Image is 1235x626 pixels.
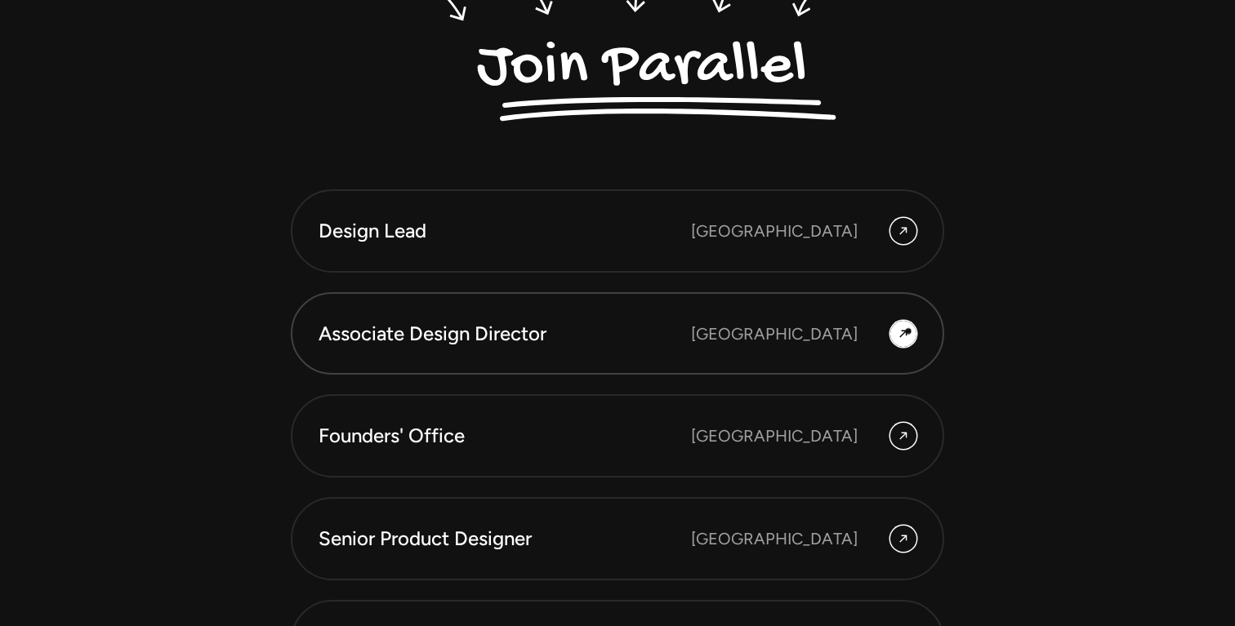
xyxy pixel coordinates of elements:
div: [GEOGRAPHIC_DATA] [691,322,858,346]
div: Senior Product Designer [319,525,691,553]
a: Founders' Office [GEOGRAPHIC_DATA] [291,394,944,477]
div: Associate Design Director [319,320,691,348]
div: Design Lead [319,217,691,245]
a: Design Lead [GEOGRAPHIC_DATA] [291,189,944,273]
div: [GEOGRAPHIC_DATA] [691,424,858,448]
a: Senior Product Designer [GEOGRAPHIC_DATA] [291,497,944,580]
div: Founders' Office [319,422,691,450]
div: [GEOGRAPHIC_DATA] [691,219,858,243]
div: [GEOGRAPHIC_DATA] [691,526,858,551]
a: Associate Design Director [GEOGRAPHIC_DATA] [291,292,944,375]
